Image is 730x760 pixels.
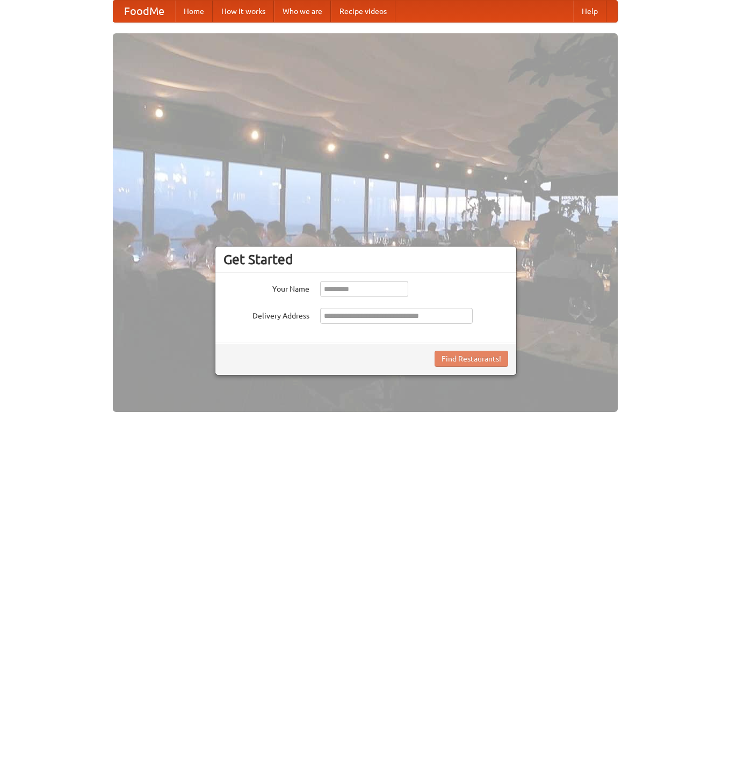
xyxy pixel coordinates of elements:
[175,1,213,22] a: Home
[223,308,309,321] label: Delivery Address
[435,351,508,367] button: Find Restaurants!
[223,281,309,294] label: Your Name
[213,1,274,22] a: How it works
[331,1,395,22] a: Recipe videos
[113,1,175,22] a: FoodMe
[573,1,606,22] a: Help
[223,251,508,267] h3: Get Started
[274,1,331,22] a: Who we are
